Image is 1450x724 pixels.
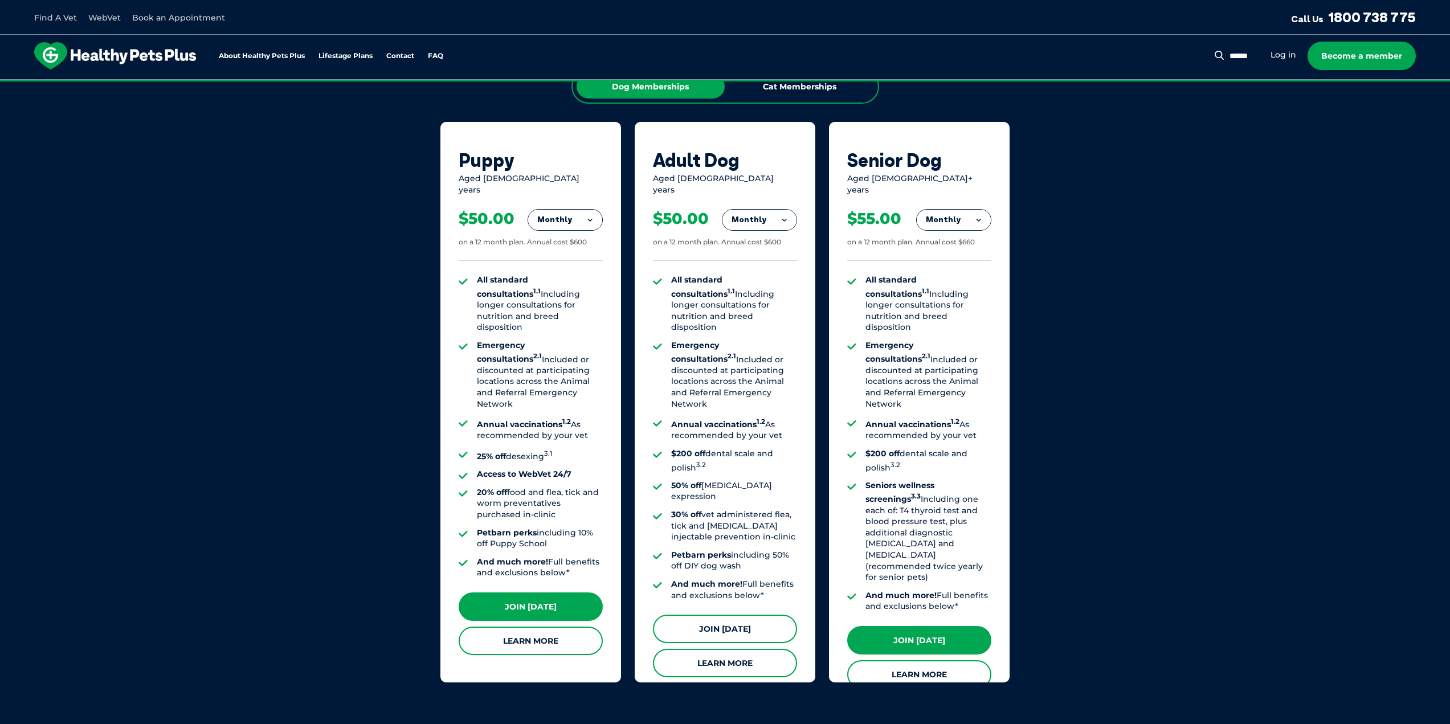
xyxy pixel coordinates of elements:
button: Monthly [528,210,602,230]
span: Proactive, preventative wellness program designed to keep your pet healthier and happier for longer [512,80,938,90]
div: Aged [DEMOGRAPHIC_DATA] years [459,173,603,195]
sup: 1.2 [757,418,765,426]
strong: Petbarn perks [477,527,537,538]
div: on a 12 month plan. Annual cost $660 [847,238,975,247]
div: Aged [DEMOGRAPHIC_DATA]+ years [847,173,991,195]
div: $55.00 [847,209,901,228]
strong: 20% off [477,487,507,497]
div: $50.00 [459,209,514,228]
sup: 3.1 [544,449,552,457]
li: As recommended by your vet [671,416,797,441]
strong: 30% off [671,509,701,520]
strong: 50% off [671,480,701,490]
li: Full benefits and exclusions below* [865,590,991,612]
div: Cat Memberships [726,75,874,99]
li: Included or discounted at participating locations across the Animal and Referral Emergency Network [671,340,797,410]
li: Included or discounted at participating locations across the Animal and Referral Emergency Network [477,340,603,410]
div: Adult Dog [653,149,797,171]
li: Including longer consultations for nutrition and breed disposition [671,275,797,333]
button: Monthly [722,210,797,230]
div: on a 12 month plan. Annual cost $600 [653,238,781,247]
strong: All standard consultations [477,275,541,298]
strong: 25% off [477,451,506,461]
strong: Emergency consultations [865,340,930,364]
a: Learn More [459,627,603,655]
li: Full benefits and exclusions below* [477,557,603,579]
strong: Access to WebVet 24/7 [477,469,571,479]
strong: Emergency consultations [671,340,736,364]
a: Learn More [653,649,797,677]
strong: And much more! [865,590,937,600]
strong: Emergency consultations [477,340,542,364]
sup: 1.2 [562,418,571,426]
strong: Seniors wellness screenings [865,480,934,504]
sup: 1.2 [951,418,959,426]
strong: Annual vaccinations [671,419,765,430]
button: Monthly [917,210,991,230]
li: [MEDICAL_DATA] expression [671,480,797,502]
a: About Healthy Pets Plus [219,52,305,60]
div: Aged [DEMOGRAPHIC_DATA] years [653,173,797,195]
li: Including longer consultations for nutrition and breed disposition [477,275,603,333]
strong: Petbarn perks [671,550,731,560]
sup: 3.2 [696,461,706,469]
img: hpp-logo [34,42,196,69]
li: As recommended by your vet [865,416,991,441]
a: Become a member [1308,42,1416,70]
li: vet administered flea, tick and [MEDICAL_DATA] injectable prevention in-clinic [671,509,797,543]
a: Learn More [847,660,991,689]
div: Dog Memberships [577,75,725,99]
sup: 2.1 [533,353,542,361]
button: Search [1212,50,1227,61]
a: Find A Vet [34,13,77,23]
div: Senior Dog [847,149,991,171]
strong: And much more! [477,557,548,567]
a: Book an Appointment [132,13,225,23]
strong: Annual vaccinations [865,419,959,430]
li: dental scale and polish [865,448,991,473]
strong: Annual vaccinations [477,419,571,430]
a: Join [DATE] [847,626,991,655]
sup: 1.1 [728,287,735,295]
li: including 10% off Puppy School [477,527,603,550]
li: dental scale and polish [671,448,797,473]
a: Lifestage Plans [318,52,373,60]
span: Call Us [1291,13,1324,24]
li: Including longer consultations for nutrition and breed disposition [865,275,991,333]
div: Puppy [459,149,603,171]
a: Join [DATE] [653,615,797,643]
strong: And much more! [671,579,742,589]
li: food and flea, tick and worm preventatives purchased in-clinic [477,487,603,521]
div: $50.00 [653,209,709,228]
a: FAQ [428,52,443,60]
li: Included or discounted at participating locations across the Animal and Referral Emergency Network [865,340,991,410]
sup: 2.1 [922,353,930,361]
sup: 1.1 [533,287,541,295]
sup: 3.3 [911,492,921,500]
strong: All standard consultations [671,275,735,298]
a: Call Us1800 738 775 [1291,9,1416,26]
div: on a 12 month plan. Annual cost $600 [459,238,587,247]
a: Join [DATE] [459,592,603,621]
strong: $200 off [865,448,900,459]
a: Log in [1271,50,1296,60]
sup: 2.1 [728,353,736,361]
strong: $200 off [671,448,705,459]
sup: 3.2 [891,461,900,469]
li: Including one each of: T4 thyroid test and blood pressure test, plus additional diagnostic [MEDIC... [865,480,991,583]
sup: 1.1 [922,287,929,295]
li: Full benefits and exclusions below* [671,579,797,601]
li: As recommended by your vet [477,416,603,441]
a: Contact [386,52,414,60]
a: WebVet [88,13,121,23]
li: including 50% off DIY dog wash [671,550,797,572]
strong: All standard consultations [865,275,929,298]
li: desexing [477,448,603,462]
